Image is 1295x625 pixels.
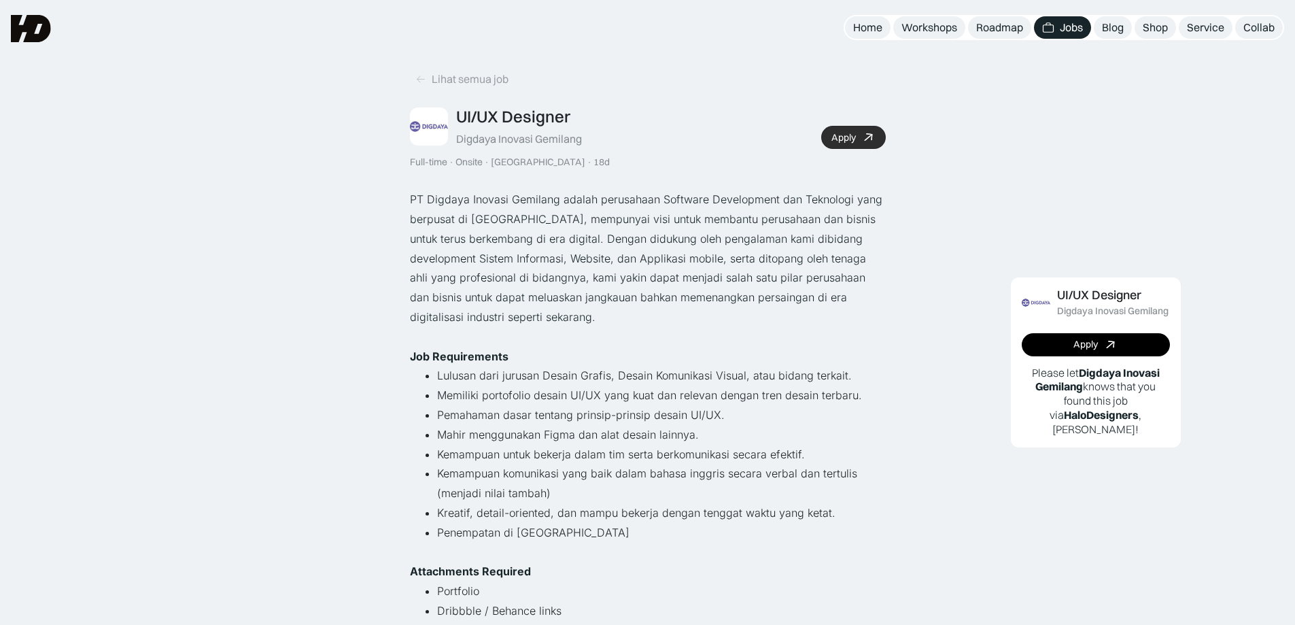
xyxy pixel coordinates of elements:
[437,445,886,464] li: Kemampuan untuk bekerja dalam tim serta berkomunikasi secara efektif.
[410,68,514,90] a: Lihat semua job
[1057,305,1169,317] div: Digdaya Inovasi Gemilang
[437,581,886,601] li: Portfolio
[845,16,891,39] a: Home
[437,523,886,562] li: Penempatan di [GEOGRAPHIC_DATA]
[437,503,886,523] li: Kreatif, detail-oriented, dan mampu bekerja dengan tenggat waktu yang ketat.
[1073,339,1098,350] div: Apply
[1057,288,1141,303] div: UI/UX Designer
[831,132,856,143] div: Apply
[901,20,957,35] div: Workshops
[437,464,886,503] li: Kemampuan komunikasi yang baik dalam bahasa inggris secara verbal dan tertulis (menjadi nilai tam...
[1064,408,1139,422] b: HaloDesigners
[1187,20,1224,35] div: Service
[456,132,582,146] div: Digdaya Inovasi Gemilang
[449,156,454,168] div: ·
[410,350,508,363] strong: Job Requirements
[1034,16,1091,39] a: Jobs
[455,156,483,168] div: Onsite
[1094,16,1132,39] a: Blog
[410,327,886,347] p: ‍
[437,366,886,386] li: Lulusan dari jurusan Desain Grafis, Desain Komunikasi Visual, atau bidang terkait.
[1022,366,1170,437] p: Please let knows that you found this job via , [PERSON_NAME]!
[491,156,585,168] div: [GEOGRAPHIC_DATA]
[410,564,531,578] strong: Attachments Required
[1143,20,1168,35] div: Shop
[821,126,886,149] a: Apply
[1135,16,1176,39] a: Shop
[1235,16,1283,39] a: Collab
[437,601,886,621] li: Dribbble / Behance links
[1179,16,1232,39] a: Service
[456,107,570,126] div: UI/UX Designer
[593,156,610,168] div: 18d
[976,20,1023,35] div: Roadmap
[410,190,886,327] p: PT Digdaya Inovasi Gemilang adalah perusahaan Software Development dan Teknologi yang berpusat di...
[437,386,886,405] li: Memiliki portofolio desain UI/UX yang kuat dan relevan dengan tren desain terbaru.
[1035,366,1160,394] b: Digdaya Inovasi Gemilang
[410,107,448,146] img: Job Image
[1022,333,1170,356] a: Apply
[853,20,882,35] div: Home
[437,425,886,445] li: Mahir menggunakan Figma dan alat desain lainnya.
[1060,20,1083,35] div: Jobs
[968,16,1031,39] a: Roadmap
[1022,288,1050,317] img: Job Image
[437,405,886,425] li: Pemahaman dasar tentang prinsip-prinsip desain UI/UX.
[1243,20,1275,35] div: Collab
[587,156,592,168] div: ·
[1102,20,1124,35] div: Blog
[410,156,447,168] div: Full-time
[484,156,489,168] div: ·
[893,16,965,39] a: Workshops
[432,72,508,86] div: Lihat semua job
